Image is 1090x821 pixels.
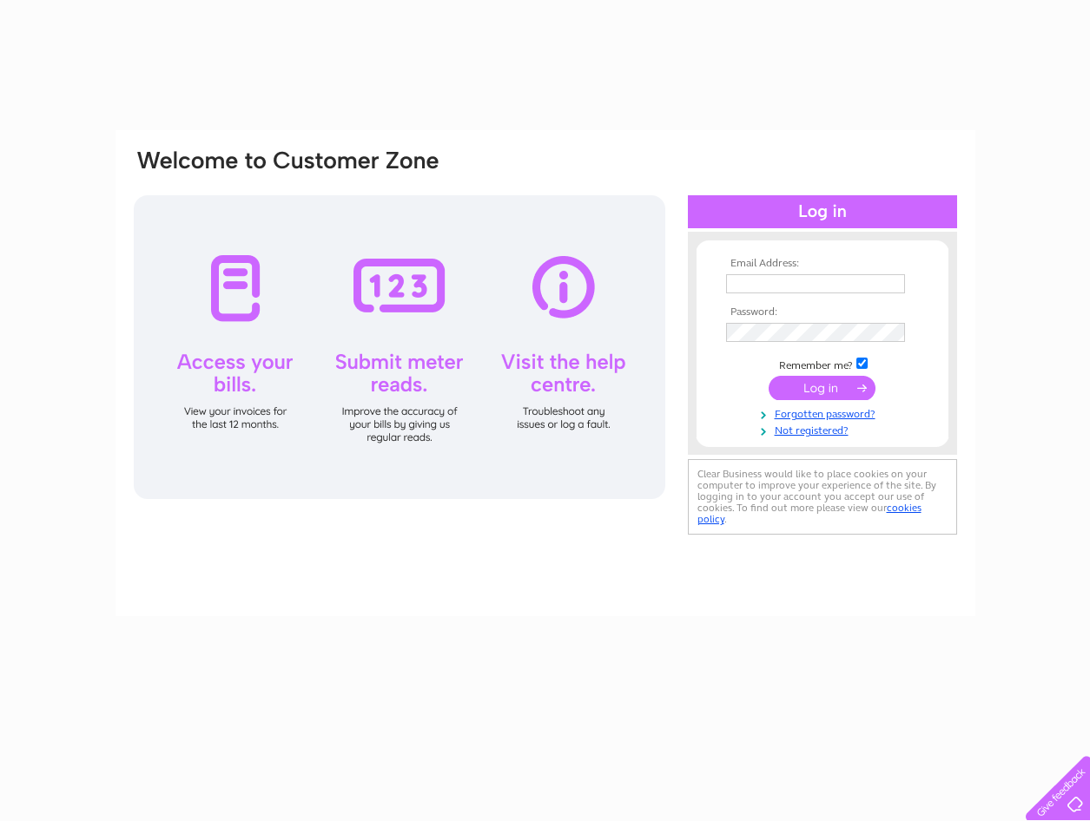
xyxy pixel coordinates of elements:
th: Email Address: [722,258,923,270]
a: Not registered? [726,421,923,437]
td: Remember me? [722,355,923,372]
a: cookies policy [697,502,922,525]
th: Password: [722,306,923,319]
a: Forgotten password? [726,404,923,421]
input: Submit [769,376,875,400]
div: Clear Business would like to place cookies on your computer to improve your experience of the sit... [688,459,957,535]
